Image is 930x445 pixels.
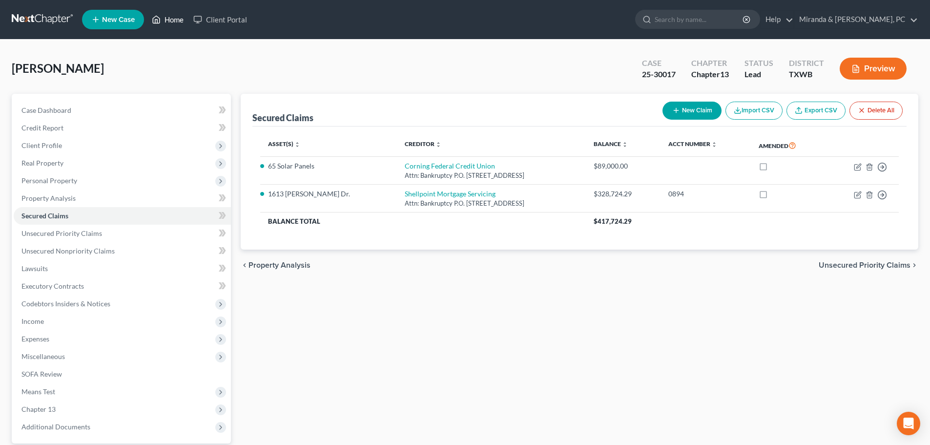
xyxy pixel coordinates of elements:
[21,370,62,378] span: SOFA Review
[14,260,231,277] a: Lawsuits
[21,282,84,290] span: Executory Contracts
[594,161,653,171] div: $89,000.00
[405,199,578,208] div: Attn: Bankruptcy P.O. [STREET_ADDRESS]
[241,261,310,269] button: chevron_left Property Analysis
[14,190,231,207] a: Property Analysis
[642,69,676,80] div: 25-30017
[594,217,632,225] span: $417,724.29
[260,212,585,230] th: Balance Total
[21,299,110,308] span: Codebtors Insiders & Notices
[268,161,389,171] li: 65 Solar Panels
[405,171,578,180] div: Attn: Bankruptcy P.O. [STREET_ADDRESS]
[14,119,231,137] a: Credit Report
[21,247,115,255] span: Unsecured Nonpriority Claims
[405,190,496,198] a: Shellpoint Mortgage Servicing
[21,141,62,149] span: Client Profile
[21,159,63,167] span: Real Property
[910,261,918,269] i: chevron_right
[819,261,918,269] button: Unsecured Priority Claims chevron_right
[21,335,49,343] span: Expenses
[840,58,907,80] button: Preview
[21,264,48,273] span: Lawsuits
[21,352,65,360] span: Miscellaneous
[14,277,231,295] a: Executory Contracts
[248,261,310,269] span: Property Analysis
[21,405,56,413] span: Chapter 13
[744,69,773,80] div: Lead
[14,242,231,260] a: Unsecured Nonpriority Claims
[849,102,903,120] button: Delete All
[594,189,653,199] div: $328,724.29
[405,140,441,148] a: Creditor unfold_more
[751,134,825,157] th: Amended
[668,189,743,199] div: 0894
[819,261,910,269] span: Unsecured Priority Claims
[14,225,231,242] a: Unsecured Priority Claims
[294,142,300,148] i: unfold_more
[786,102,846,120] a: Export CSV
[188,11,252,28] a: Client Portal
[268,189,389,199] li: 1613 [PERSON_NAME] Dr.
[622,142,628,148] i: unfold_more
[642,58,676,69] div: Case
[761,11,793,28] a: Help
[789,69,824,80] div: TXWB
[147,11,188,28] a: Home
[662,102,722,120] button: New Claim
[21,212,68,220] span: Secured Claims
[14,365,231,383] a: SOFA Review
[252,112,313,124] div: Secured Claims
[691,69,729,80] div: Chapter
[744,58,773,69] div: Status
[435,142,441,148] i: unfold_more
[21,124,63,132] span: Credit Report
[691,58,729,69] div: Chapter
[794,11,918,28] a: Miranda & [PERSON_NAME], PC
[720,69,729,79] span: 13
[241,261,248,269] i: chevron_left
[12,61,104,75] span: [PERSON_NAME]
[21,423,90,431] span: Additional Documents
[594,140,628,148] a: Balance unfold_more
[21,194,76,202] span: Property Analysis
[711,142,717,148] i: unfold_more
[102,16,135,23] span: New Case
[655,10,744,28] input: Search by name...
[405,162,495,170] a: Corning Federal Credit Union
[14,102,231,119] a: Case Dashboard
[21,387,55,396] span: Means Test
[21,176,77,185] span: Personal Property
[897,412,920,435] div: Open Intercom Messenger
[14,207,231,225] a: Secured Claims
[21,106,71,114] span: Case Dashboard
[268,140,300,148] a: Asset(s) unfold_more
[21,229,102,237] span: Unsecured Priority Claims
[725,102,783,120] button: Import CSV
[21,317,44,325] span: Income
[668,140,717,148] a: Acct Number unfold_more
[789,58,824,69] div: District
